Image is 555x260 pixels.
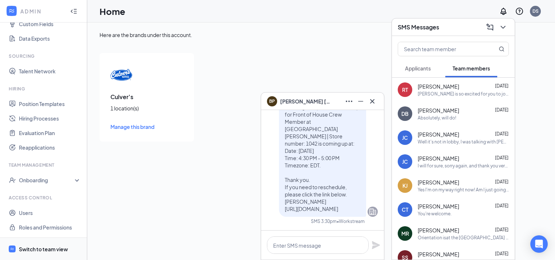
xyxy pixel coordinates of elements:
div: KJ [402,182,408,189]
svg: WorkstreamLogo [10,247,15,251]
svg: Minimize [356,97,365,106]
div: CT [402,206,408,213]
span: [DATE] [495,83,509,89]
svg: MagnifyingGlass [499,46,505,52]
div: Access control [9,195,80,201]
svg: Collapse [70,8,77,15]
button: ChevronDown [497,21,509,33]
span: [PERSON_NAME] [418,155,459,162]
span: [PERSON_NAME] [418,83,459,90]
div: JC [402,158,408,165]
div: Absolutely, will do! [418,115,456,121]
div: [PERSON_NAME] is so excited for you to join our team! Do you know anyone else who might be intere... [418,91,509,97]
div: Yes I'm on my way right now! Am I just going into the same room we met in the other day? [418,187,509,193]
div: Hiring [9,86,80,92]
div: 1 location(s) [110,105,183,112]
span: [PERSON_NAME] [418,131,459,138]
input: Search team member [398,42,484,56]
span: Applicants [405,65,431,72]
div: I will for sure, sorry again, and thank you very much [418,163,509,169]
svg: Cross [368,97,377,106]
div: SMS 3:30pm [311,218,337,224]
div: MR [401,230,409,237]
svg: Plane [372,241,380,249]
div: Switch to team view [19,245,68,253]
div: Open Intercom Messenger [530,235,548,253]
button: Cross [366,96,378,107]
a: Hiring Processes [19,111,81,126]
div: Orientation isat the [GEOGRAPHIC_DATA] @ [STREET_ADDRESS]. [GEOGRAPHIC_DATA] 1st floor. [418,235,509,241]
span: [DATE] [495,179,509,184]
a: Custom Fields [19,17,81,31]
span: [DATE] [495,203,509,208]
svg: ChevronDown [499,23,507,32]
span: [DATE] [495,251,509,256]
div: DS [532,8,539,14]
svg: UserCheck [9,176,16,184]
a: Position Templates [19,97,81,111]
span: [PERSON_NAME] [418,107,459,114]
div: Team Management [9,162,80,168]
div: DB [401,110,409,117]
a: Talent Network [19,64,81,78]
div: Well it's not in lobby, I was talking with [PERSON_NAME] walking outta door it might and struggli... [418,139,509,145]
svg: Company [368,207,377,216]
div: RT [402,86,408,93]
svg: ComposeMessage [486,23,494,32]
button: Minimize [355,96,366,107]
span: • Workstream [337,218,365,224]
a: Data Exports [19,31,81,46]
h3: SMS Messages [398,23,439,31]
svg: Ellipses [345,97,353,106]
span: [DATE] [495,107,509,113]
a: Manage this brand [110,123,183,131]
a: Users [19,206,81,220]
div: ADMIN [20,8,64,15]
span: Team members [453,65,490,72]
span: [PERSON_NAME] [418,227,459,234]
span: Hi [PERSON_NAME], this is a friendly reminder. Your meeting with [PERSON_NAME] for Front of House... [285,89,358,212]
div: Here are the brands under this account. [100,31,543,38]
div: Onboarding [19,176,75,184]
div: Sourcing [9,53,80,59]
div: JC [402,134,408,141]
img: Culver's logo [110,64,132,86]
a: Reapplications [19,140,81,155]
span: [PERSON_NAME] [PERSON_NAME] [280,97,331,105]
button: Ellipses [343,96,355,107]
button: ComposeMessage [484,21,496,33]
span: [DATE] [495,155,509,161]
h3: Culver's [110,93,183,101]
div: You're welcome. [418,211,451,217]
svg: Notifications [499,7,508,16]
a: Roles and Permissions [19,220,81,235]
svg: QuestionInfo [515,7,524,16]
span: [PERSON_NAME] [418,203,459,210]
span: Manage this brand [110,123,154,130]
span: [DATE] [495,227,509,232]
span: [PERSON_NAME] [418,179,459,186]
h1: Home [100,5,125,17]
span: [DATE] [495,131,509,137]
span: [PERSON_NAME] [418,251,459,258]
a: Evaluation Plan [19,126,81,140]
svg: WorkstreamLogo [8,7,15,15]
